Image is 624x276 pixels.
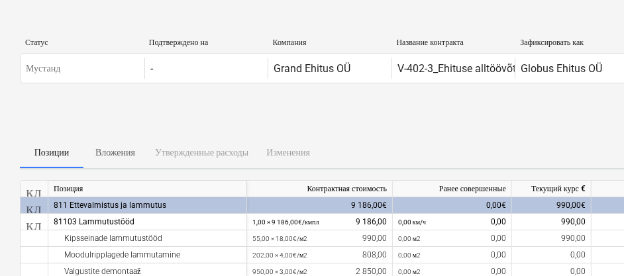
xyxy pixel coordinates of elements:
[299,235,307,242] font: м2
[356,267,387,276] font: 2 850,00
[302,218,305,226] font: /
[491,234,506,243] font: 0,00
[274,62,350,75] font: Grand Ehitus OÜ
[26,63,60,73] font: Мустанд
[271,235,274,242] font: ×
[54,184,83,193] font: Позиция
[297,268,299,275] font: /
[362,234,387,243] font: 990,00
[397,38,464,47] font: Название контракта
[570,267,586,276] font: 0,00
[491,267,506,276] font: 0,00
[252,268,274,275] font: 950,00
[297,252,299,259] font: /
[252,252,274,259] font: 202,00
[413,235,421,242] font: м2
[64,267,140,276] font: Valgustite demontaaž
[521,62,602,75] font: Globus Ehitus OÜ
[280,252,297,259] font: 4,00€
[439,184,506,193] font: Ранее совершенные
[307,184,388,193] font: Контрактная стоимость
[34,147,70,158] font: Позиции
[561,217,586,226] font: 990,00
[54,217,134,226] font: 81103 Lammutustööd
[561,234,586,243] font: 990,00
[398,252,411,259] font: 0,00
[520,38,584,47] font: Зафиксировать как
[491,217,506,226] font: 0,00
[273,38,307,47] font: Компания
[64,250,180,259] font: Moodulripplagede lammutamine
[299,268,307,275] font: м2
[299,252,307,259] font: м2
[272,218,302,226] font: 9 186,00€
[398,268,411,275] font: 0,00
[95,147,135,158] font: Вложения
[26,214,215,230] font: клавиатура_стрелка_вниз
[413,252,421,259] font: м2
[351,201,387,210] font: 9 186,00€
[25,38,48,47] font: Статус
[150,62,153,75] font: -
[252,235,270,242] font: 55,00
[275,268,278,275] font: ×
[413,218,426,226] font: км/ч
[149,38,208,47] font: Подтверждено на
[362,250,387,259] font: 808,00
[356,217,387,226] font: 9 186,00
[486,201,506,210] font: 0,00€
[26,181,215,197] font: клавиатура_стрелка_вниз
[252,218,266,226] font: 1,00
[491,250,506,259] font: 0,00
[556,201,586,210] font: 990,00€
[297,235,299,242] font: /
[54,201,166,210] font: 811 Ettevalmistus ja lammutus
[398,218,411,226] font: 0,00
[64,234,162,243] font: Kipsseinade lammutustööd
[413,268,421,275] font: м2
[398,235,411,242] font: 0,00
[305,218,319,226] font: кмпл
[570,250,586,259] font: 0,00
[276,235,297,242] font: 18,00€
[531,184,586,193] font: Текущий курс €
[26,198,215,214] font: клавиатура_стрелка_вниз
[267,218,270,226] font: ×
[280,268,297,275] font: 3,00€
[275,252,278,259] font: ×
